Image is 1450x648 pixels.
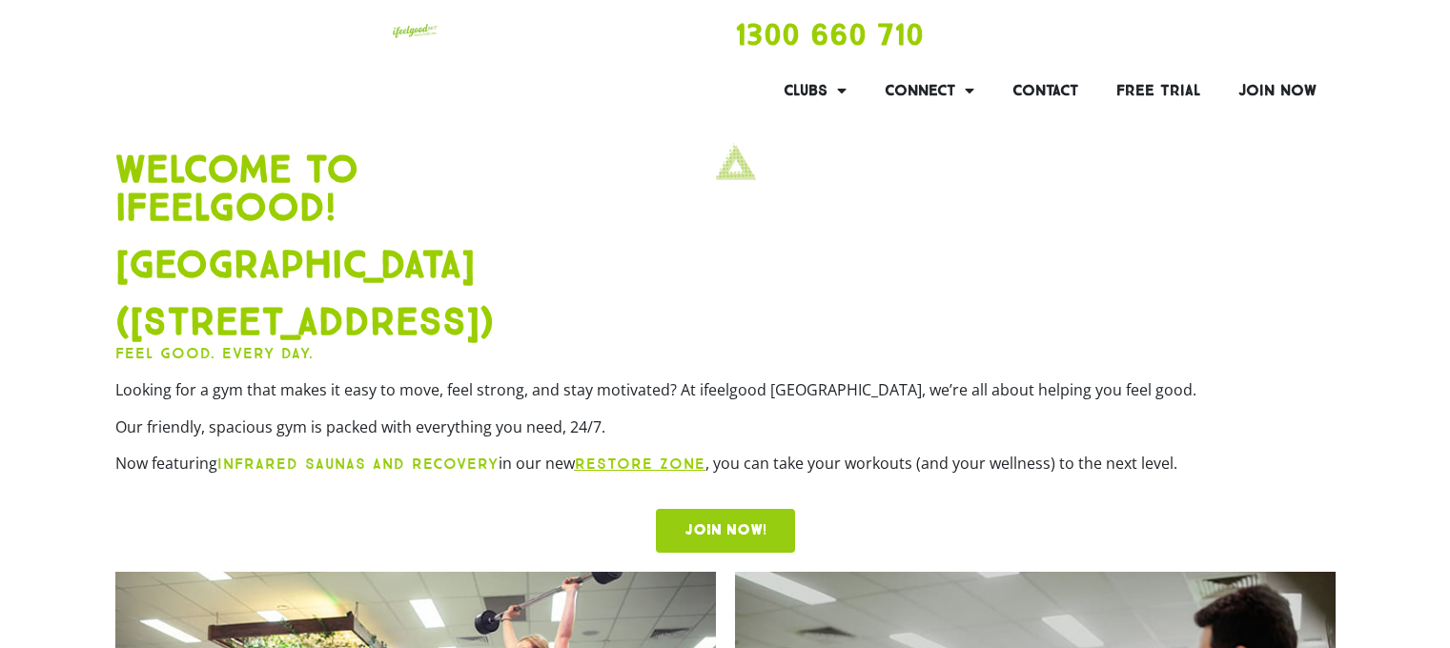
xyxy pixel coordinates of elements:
[575,455,705,473] a: RESTORE zone
[115,378,1336,401] p: Looking for a gym that makes it easy to move, feel strong, and stay motivated? At ifeelgood [GEOG...
[217,455,499,473] strong: infrared saunas and recovery
[1219,69,1336,112] a: Join Now
[115,415,1336,438] p: Our friendly, spacious gym is packed with everything you need, 24/7.
[993,69,1097,112] a: Contact
[115,344,314,362] strong: Feel Good. Every Day.
[684,523,766,538] span: JOIN NOW!
[656,509,795,553] a: JOIN NOW!
[735,16,924,52] a: 1300 660 710
[115,151,1336,227] h1: WELCOME TO IFEELGOOD!
[765,69,866,112] a: Clubs
[115,452,1336,476] p: Now featuring in our new , you can take your workouts (and your wellness) to the next level.
[1097,69,1219,112] a: Free Trial
[866,69,993,112] a: Connect
[735,69,1336,112] nav: Menu
[115,298,494,345] a: ([STREET_ADDRESS])
[115,246,1336,284] h1: [GEOGRAPHIC_DATA]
